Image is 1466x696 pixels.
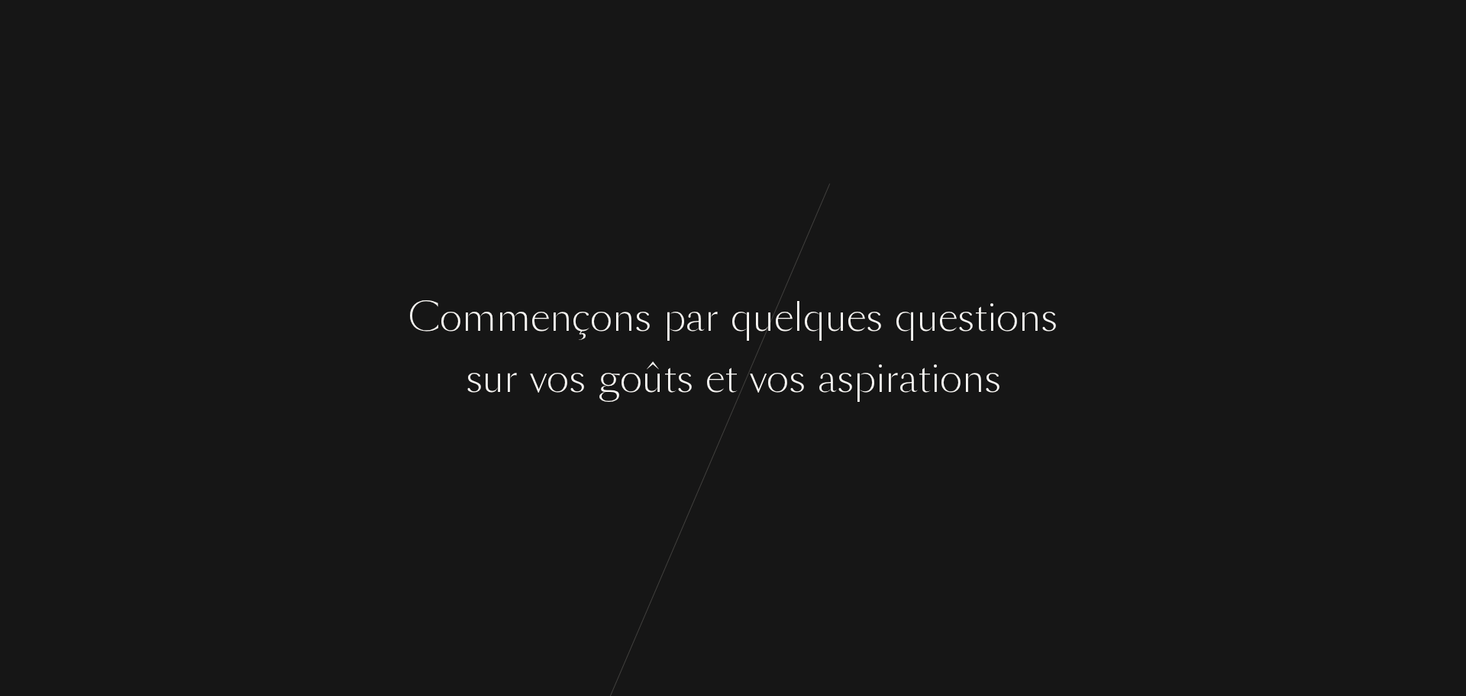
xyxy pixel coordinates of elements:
[705,289,718,346] div: r
[774,289,793,346] div: e
[598,350,620,407] div: g
[1019,289,1041,346] div: n
[496,289,531,346] div: m
[767,350,789,407] div: o
[974,289,987,346] div: t
[620,350,642,407] div: o
[876,350,885,407] div: i
[706,350,725,407] div: e
[818,350,837,407] div: a
[996,289,1019,346] div: o
[590,289,612,346] div: o
[793,289,803,346] div: l
[531,289,550,346] div: e
[854,350,876,407] div: p
[837,350,854,407] div: s
[547,350,569,407] div: o
[962,350,984,407] div: n
[462,289,496,346] div: m
[572,289,590,346] div: ç
[530,350,547,407] div: v
[750,350,767,407] div: v
[664,350,676,407] div: t
[931,350,940,407] div: i
[612,289,635,346] div: n
[789,350,806,407] div: s
[440,289,462,346] div: o
[686,289,705,346] div: a
[803,289,825,346] div: q
[1041,289,1058,346] div: s
[466,350,483,407] div: s
[940,350,962,407] div: o
[899,350,918,407] div: a
[753,289,774,346] div: u
[918,350,931,407] div: t
[731,289,753,346] div: q
[866,289,883,346] div: s
[847,289,866,346] div: e
[825,289,847,346] div: u
[550,289,572,346] div: n
[504,350,518,407] div: r
[569,350,586,407] div: s
[635,289,651,346] div: s
[664,289,686,346] div: p
[984,350,1001,407] div: s
[408,289,440,346] div: C
[885,350,899,407] div: r
[938,289,957,346] div: e
[725,350,738,407] div: t
[642,350,664,407] div: û
[895,289,917,346] div: q
[917,289,938,346] div: u
[957,289,974,346] div: s
[676,350,693,407] div: s
[987,289,996,346] div: i
[483,350,504,407] div: u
